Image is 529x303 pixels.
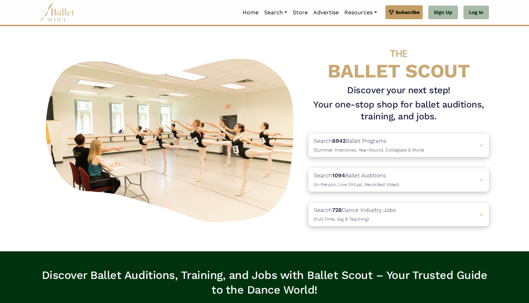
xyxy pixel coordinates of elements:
[308,40,489,82] h4: BALLET SCOUT
[308,84,489,96] h3: Discover your next step!
[314,136,424,154] p: Search Ballet Programs
[310,5,342,20] a: Advertise
[40,51,303,227] img: A group of ballerinas talking to each other in a ballet studio
[342,5,379,20] a: Resources
[332,172,345,179] b: 1094
[390,48,407,59] span: THE
[463,6,489,20] a: Log In
[396,8,420,16] span: Subscribe
[428,6,458,20] a: Sign Up
[314,147,424,153] span: (Summer Intensives, Year-Round, Collegiate & More)
[308,168,489,192] a: Search1094Ballet Auditions(In-Person, Live Virtual, Recorded Video) >
[332,207,342,213] b: 728
[314,171,399,189] p: Search Ballet Auditions
[480,177,483,183] span: >
[480,211,483,218] span: >
[308,203,489,226] a: Search728Dance Industry Jobs(Full-Time, Gig & Teaching) >
[314,216,369,222] span: (Full-Time, Gig & Teaching)
[389,8,394,16] img: gem.svg
[480,142,483,149] span: >
[314,182,399,187] span: (In-Person, Live Virtual, Recorded Video)
[385,5,423,19] a: Subscribe
[240,5,261,20] a: Home
[308,134,489,157] a: Search6942Ballet Programs(Summer Intensives, Year-Round, Collegiate & More)>
[290,5,310,20] a: Store
[314,206,396,223] p: Search Dance Industry Jobs
[261,5,290,20] a: Search
[332,138,346,144] b: 6942
[308,99,489,123] h1: Your one-stop shop for ballet auditions, training, and jobs.
[40,268,489,297] h3: Discover Ballet Auditions, Training, and Jobs with Ballet Scout – Your Trusted Guide to the Dance...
